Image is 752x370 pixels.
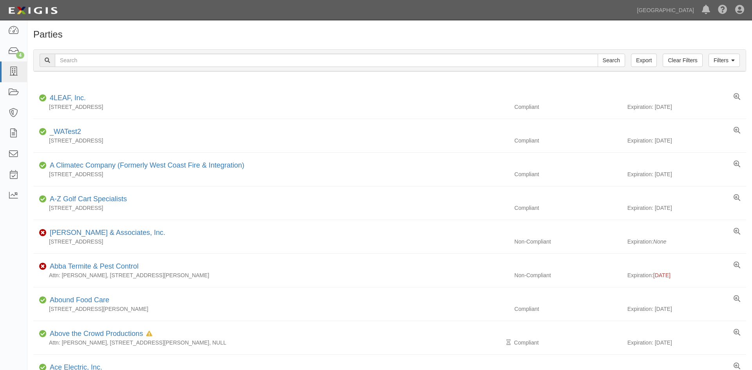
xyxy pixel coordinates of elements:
a: View results summary [734,329,740,337]
i: In Default since 08/05/2025 [146,331,152,337]
a: Abba Termite & Pest Control [50,262,139,270]
a: Export [631,54,657,67]
div: Compliant [508,137,627,144]
a: View results summary [734,161,740,168]
i: Compliant [39,331,47,337]
h1: Parties [33,29,746,40]
i: Non-Compliant [39,230,47,236]
div: Compliant [508,305,627,313]
a: _WATest2 [50,128,81,135]
div: Compliant [508,339,627,347]
div: Abound Food Care [47,295,109,305]
a: View results summary [734,262,740,269]
div: A.J. Kirkwood & Associates, Inc. [47,228,165,238]
a: A-Z Golf Cart Specialists [50,195,127,203]
a: View results summary [734,194,740,202]
div: [STREET_ADDRESS] [33,137,508,144]
a: Above the Crowd Productions [50,330,143,338]
div: Attn: [PERSON_NAME], [STREET_ADDRESS][PERSON_NAME], NULL [33,339,508,347]
a: View results summary [734,228,740,236]
i: Compliant [39,298,47,303]
i: Non-Compliant [39,264,47,269]
div: Expiration: [627,238,746,245]
a: [GEOGRAPHIC_DATA] [633,2,698,18]
div: [STREET_ADDRESS] [33,204,508,212]
div: Compliant [508,103,627,111]
div: 4LEAF, Inc. [47,93,86,103]
i: Compliant [39,197,47,202]
a: Abound Food Care [50,296,109,304]
div: Non-Compliant [508,238,627,245]
div: [STREET_ADDRESS][PERSON_NAME] [33,305,508,313]
div: Compliant [508,204,627,212]
div: [STREET_ADDRESS] [33,170,508,178]
div: [STREET_ADDRESS] [33,238,508,245]
i: Compliant [39,129,47,135]
i: Compliant [39,163,47,168]
i: Pending Review [506,340,511,345]
div: Expiration: [DATE] [627,137,746,144]
div: [STREET_ADDRESS] [33,103,508,111]
div: Expiration: [DATE] [627,103,746,111]
a: 4LEAF, Inc. [50,94,86,102]
div: Attn: [PERSON_NAME], [STREET_ADDRESS][PERSON_NAME] [33,271,508,279]
a: View results summary [734,127,740,135]
input: Search [55,54,598,67]
div: Non-Compliant [508,271,627,279]
a: A Climatec Company (Formerly West Coast Fire & Integration) [50,161,244,169]
div: Expiration: [DATE] [627,305,746,313]
div: Compliant [508,170,627,178]
div: Abba Termite & Pest Control [47,262,139,272]
div: 4 [16,52,24,59]
a: [PERSON_NAME] & Associates, Inc. [50,229,165,236]
a: Filters [709,54,740,67]
div: A Climatec Company (Formerly West Coast Fire & Integration) [47,161,244,171]
img: logo-5460c22ac91f19d4615b14bd174203de0afe785f0fc80cf4dbbc73dc1793850b.png [6,4,60,18]
i: None [653,238,666,245]
i: Help Center - Complianz [718,5,727,15]
div: Expiration: [627,271,746,279]
a: Clear Filters [663,54,702,67]
div: Above the Crowd Productions [47,329,152,339]
a: View results summary [734,93,740,101]
div: A-Z Golf Cart Specialists [47,194,127,204]
input: Search [598,54,625,67]
a: View results summary [734,295,740,303]
div: _WATest2 [47,127,81,137]
span: [DATE] [653,272,671,278]
div: Expiration: [DATE] [627,204,746,212]
div: Expiration: [DATE] [627,170,746,178]
div: Expiration: [DATE] [627,339,746,347]
i: Compliant [39,96,47,101]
